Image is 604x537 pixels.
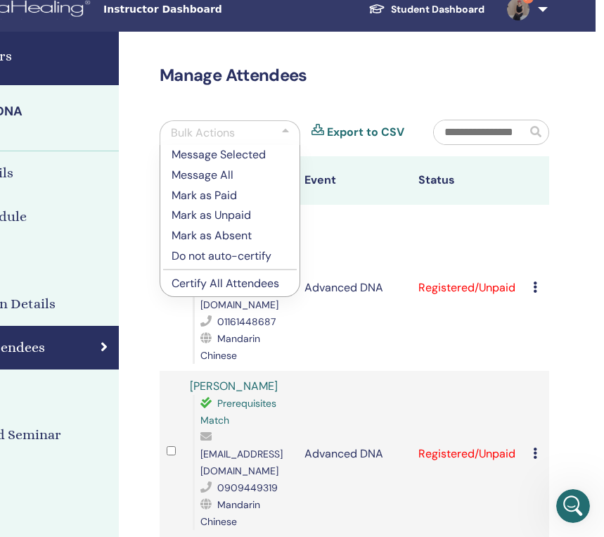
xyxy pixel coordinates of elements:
a: [EMAIL_ADDRESS][DOMAIN_NAME] [62,145,161,170]
span: Prerequisites Match [200,397,276,427]
h2: Manage Attendees [160,65,549,86]
h1: ThetaHealing [68,7,142,18]
th: Status [411,156,526,205]
div: 7.[EMAIL_ADDRESS][DOMAIN_NAME]cc name change to莊蕙甄 [51,325,270,384]
td: Advanced DNA [297,371,412,537]
span: Mandarin Chinese [200,332,260,362]
a: [EMAIL_ADDRESS][DOMAIN_NAME] [62,13,161,39]
a: [EMAIL_ADDRESS][DOMAIN_NAME] [62,215,161,240]
p: Do not auto-certify [172,248,288,264]
div: 8.[EMAIL_ADDRESS][DOMAIN_NAME]acc name change to 王月春 [51,384,270,443]
div: Teh says… [11,325,270,385]
div: Teh says… [11,384,270,454]
p: Message All [172,168,288,183]
div: 7. cc name change to 莊蕙甄 [62,334,259,375]
span: [EMAIL_ADDRESS][DOMAIN_NAME] [200,282,283,311]
p: Mark as Absent [172,228,288,244]
span: 0909449319 [217,481,278,494]
div: 6.[EMAIL_ADDRESS][DOMAIN_NAME]acc name change to [PERSON_NAME] [51,265,270,324]
p: Active 3h ago [68,18,131,32]
div: Profile image for ThetaHealing [40,8,63,30]
a: [PERSON_NAME] [190,379,278,393]
div: 4. acc name change to 黃媺婷 [62,144,259,186]
img: graduation-cap-white.svg [368,3,385,15]
p: Mark as Unpaid [172,208,288,223]
div: 5. acc name change to [PERSON_NAME] [62,214,259,255]
a: [EMAIL_ADDRESS][DOMAIN_NAME] [71,334,243,346]
div: 4.[EMAIL_ADDRESS][DOMAIN_NAME]acc name change to黃媺婷 [51,136,270,194]
a: [EMAIL_ADDRESS][DOMAIN_NAME] [62,62,161,87]
th: Event [297,156,412,205]
div: Close [247,6,272,31]
button: Send a message… [241,412,264,435]
span: Instructor Dashboard [103,2,314,17]
button: Emoji picker [22,418,33,429]
div: 3. acc name change to [PERSON_NAME] [PERSON_NAME] 周筱倩 [62,61,259,116]
a: Export to CSV [327,124,404,141]
span: 01161448687 [217,315,276,328]
span: [EMAIL_ADDRESS][DOMAIN_NAME] [200,448,283,477]
button: Upload attachment [67,418,78,429]
button: go back [9,6,36,32]
a: [EMAIL_ADDRESS][DOMAIN_NAME] [62,274,161,300]
button: Start recording [89,418,101,429]
p: Mark as Paid [172,188,288,203]
iframe: Intercom live chat [556,489,590,523]
div: Teh says… [11,265,270,325]
div: Bulk Actions [171,125,235,141]
textarea: Message… [12,388,269,412]
button: Gif picker [44,418,56,429]
td: Advanced DNA [297,205,412,371]
p: Certify All Attendees [172,276,288,291]
p: Message Selected [172,147,288,163]
div: 5.[EMAIL_ADDRESS][DOMAIN_NAME]acc name change to [PERSON_NAME] [51,206,270,264]
div: 6. acc name change to [PERSON_NAME] [62,274,259,315]
div: Teh says… [11,206,270,265]
span: Mandarin Chinese [200,498,260,528]
button: Home [220,6,247,32]
div: Teh says… [11,136,270,206]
